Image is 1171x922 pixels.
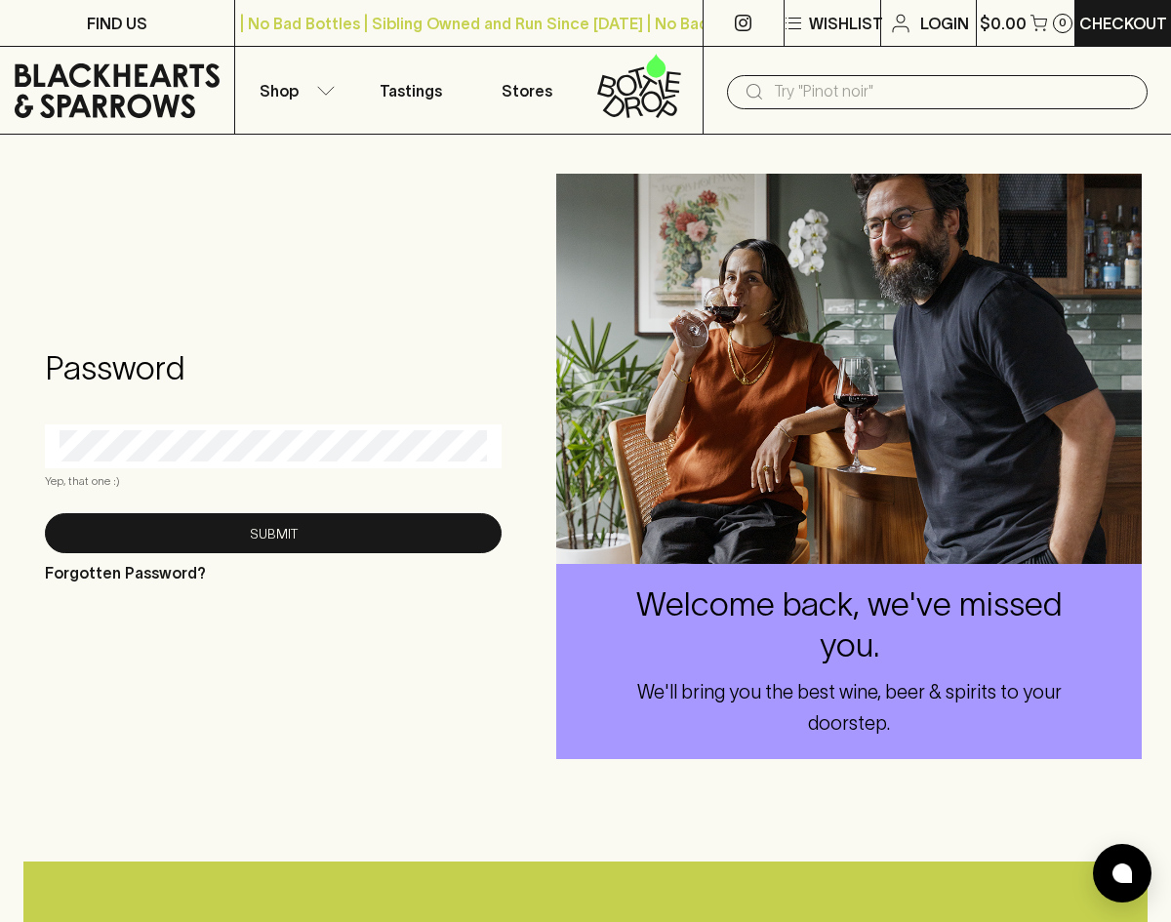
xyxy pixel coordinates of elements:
button: Submit [45,513,502,553]
p: 0 [1059,18,1067,28]
p: Checkout [1079,12,1167,35]
img: bubble-icon [1112,863,1132,883]
a: Stores [469,47,586,134]
p: Login [920,12,969,35]
p: Yep, that one :) [45,471,502,491]
p: Wishlist [809,12,883,35]
h4: Welcome back, we've missed you. [626,584,1071,666]
p: $0.00 [980,12,1027,35]
h6: We'll bring you the best wine, beer & spirits to your doorstep. [626,676,1071,739]
p: Forgotten Password? [45,561,206,584]
img: pjver.png [556,174,1142,564]
p: Shop [260,79,299,102]
h4: Password [45,348,502,389]
p: Tastings [380,79,442,102]
button: Shop [235,47,352,134]
p: Stores [502,79,552,102]
p: FIND US [87,12,147,35]
input: Try "Pinot noir" [774,76,1132,107]
a: Tastings [352,47,469,134]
